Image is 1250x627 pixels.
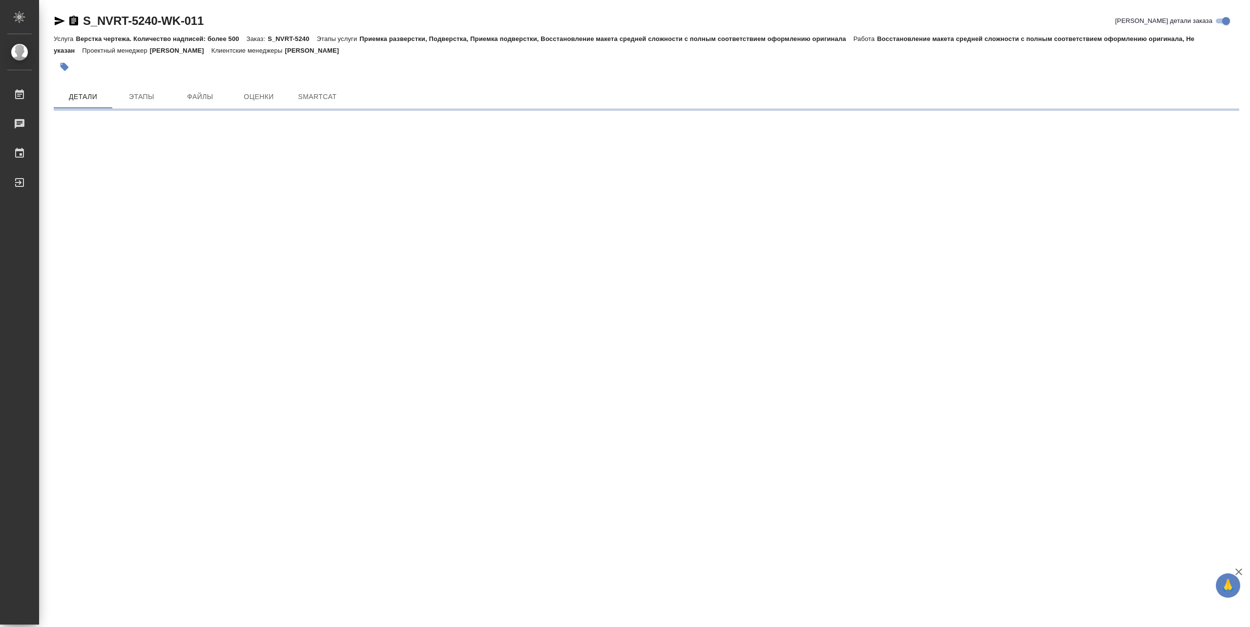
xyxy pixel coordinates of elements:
[854,35,877,42] p: Работа
[1220,575,1236,596] span: 🙏
[177,91,224,103] span: Файлы
[54,56,75,78] button: Добавить тэг
[285,47,346,54] p: [PERSON_NAME]
[118,91,165,103] span: Этапы
[83,14,204,27] a: S_NVRT-5240-WK-011
[317,35,360,42] p: Этапы услуги
[76,35,246,42] p: Верстка чертежа. Количество надписей: более 500
[68,15,80,27] button: Скопировать ссылку
[54,35,76,42] p: Услуга
[150,47,211,54] p: [PERSON_NAME]
[359,35,853,42] p: Приемка разверстки, Подверстка, Приемка подверстки, Восстановление макета средней сложности с пол...
[211,47,285,54] p: Клиентские менеджеры
[82,47,149,54] p: Проектный менеджер
[247,35,268,42] p: Заказ:
[1115,16,1212,26] span: [PERSON_NAME] детали заказа
[235,91,282,103] span: Оценки
[60,91,106,103] span: Детали
[294,91,341,103] span: SmartCat
[268,35,316,42] p: S_NVRT-5240
[54,15,65,27] button: Скопировать ссылку для ЯМессенджера
[1216,573,1240,598] button: 🙏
